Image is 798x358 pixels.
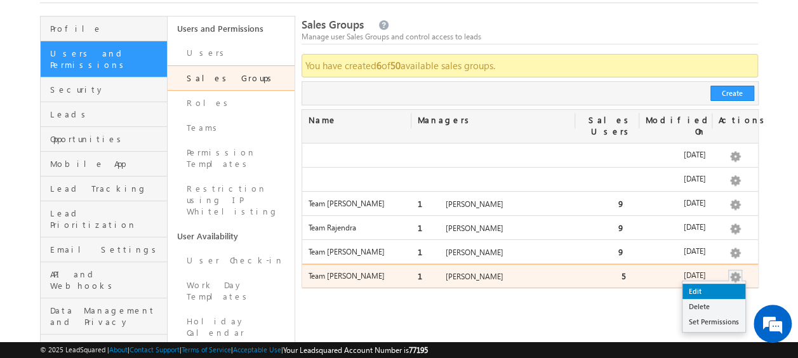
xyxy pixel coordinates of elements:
span: 5 [622,270,633,281]
span: 9 [618,198,633,209]
label: [PERSON_NAME] [418,246,569,258]
div: [DATE] [639,149,712,167]
div: Minimize live chat window [208,6,239,37]
div: Sales Users [575,110,639,143]
a: Security [41,77,167,102]
label: Team Rajendra [309,222,405,234]
a: Users and Permissions [168,17,295,41]
span: Email Settings [50,244,164,255]
span: 9 [618,222,633,233]
a: Lead Tracking [41,176,167,201]
div: Modified On [639,110,712,143]
div: [DATE] [639,197,712,215]
a: Work Day Templates [168,273,295,309]
a: Acceptable Use [233,345,281,354]
span: Security [50,84,164,95]
span: Profile [50,23,164,34]
div: Manage user Sales Groups and control access to leads [302,31,759,43]
a: Users and Permissions [41,41,167,77]
span: Lead Prioritization [50,208,164,230]
span: 1 [418,270,446,281]
a: Users [168,41,295,65]
button: Create [710,86,754,101]
a: Data Management and Privacy [41,298,167,335]
a: Holiday Calendar [168,309,295,345]
span: Your Leadsquared Account Number is [283,345,428,355]
img: d_60004797649_company_0_60004797649 [22,67,53,83]
div: [DATE] [639,173,712,191]
a: Teams [168,116,295,140]
span: 1 [418,246,446,257]
label: [PERSON_NAME] [418,198,569,210]
span: 77195 [409,345,428,355]
a: Profile [41,17,167,41]
span: © 2025 LeadSquared | | | | | [40,344,428,356]
a: About [109,345,128,354]
a: Edit [682,284,745,299]
label: [PERSON_NAME] [418,222,569,234]
span: 9 [618,246,633,257]
a: Contact Support [130,345,180,354]
a: Sales Groups [168,65,295,91]
a: Terms of Service [182,345,231,354]
a: Permission Templates [168,140,295,176]
span: API and Webhooks [50,268,164,291]
label: Team [PERSON_NAME] [309,246,405,258]
label: [PERSON_NAME] [418,270,569,282]
a: User Check-in [168,248,295,273]
label: Team [PERSON_NAME] [309,198,405,209]
a: Mobile App [41,152,167,176]
a: Restriction using IP Whitelisting [168,176,295,224]
span: Data Management and Privacy [50,305,164,328]
div: Managers [411,110,576,131]
span: Lead Tracking [50,183,164,194]
span: Leads [50,109,164,120]
a: Delete [682,299,745,314]
a: Email Settings [41,237,167,262]
div: Actions [712,110,758,131]
em: Start Chat [173,274,230,291]
span: Sales Groups [302,17,364,32]
strong: 50 [390,59,401,72]
a: Leads [41,102,167,127]
span: Mobile App [50,158,164,169]
span: You have created of available sales groups. [305,59,495,72]
div: Chat with us now [66,67,213,83]
a: Lead Prioritization [41,201,167,237]
a: Roles [168,91,295,116]
strong: 6 [376,59,382,72]
span: Users and Permissions [50,48,164,70]
div: [DATE] [639,222,712,239]
span: 1 [418,222,446,233]
div: Name [302,110,411,131]
span: Analytics [50,341,164,352]
a: User Availability [168,224,295,248]
label: Team [PERSON_NAME] [309,270,405,282]
span: 1 [418,198,446,209]
a: Set Permissions [682,314,745,329]
a: Opportunities [41,127,167,152]
textarea: Type your message and hit 'Enter' [17,117,232,264]
span: Opportunities [50,133,164,145]
div: [DATE] [639,246,712,263]
a: API and Webhooks [41,262,167,298]
div: [DATE] [639,270,712,288]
